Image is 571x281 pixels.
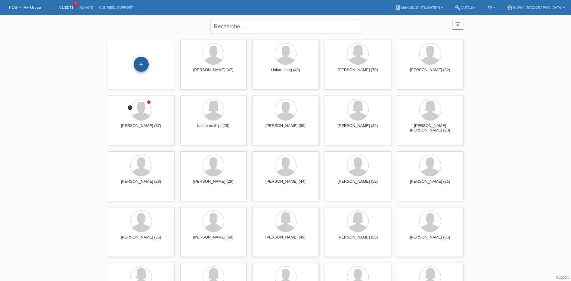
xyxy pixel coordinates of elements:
i: error [127,105,133,110]
div: fatime nexhipi (29) [185,123,242,133]
div: [PERSON_NAME] (52) [330,179,386,189]
a: POS — MF Group [9,5,41,10]
i: build [455,5,461,11]
a: bookManuel d’utilisation ▾ [392,6,446,9]
div: [PERSON_NAME] (37) [113,123,169,133]
a: account_circlem-way - [GEOGRAPHIC_DATA] ▾ [504,6,568,9]
div: [PERSON_NAME] (35) [330,235,386,245]
input: Recherche... [210,20,361,34]
a: Courriel Support [96,6,136,9]
a: Achats [76,6,96,9]
div: [PERSON_NAME] (35) [113,235,169,245]
div: [PERSON_NAME] (28) [185,179,242,189]
a: buildOutils ▾ [452,6,479,9]
div: [PERSON_NAME] (28) [113,179,169,189]
a: FR ▾ [485,6,498,9]
div: [PERSON_NAME] (56) [402,235,458,245]
a: Clients [56,6,76,9]
div: [PERSON_NAME] (32) [330,123,386,133]
div: [PERSON_NAME] (70) [330,68,386,77]
i: filter_list [455,21,461,27]
a: Support [556,275,569,279]
span: 2 [73,2,78,7]
div: [PERSON_NAME] (44) [257,179,314,189]
div: Haitao song (48) [257,68,314,77]
i: account_circle [507,5,513,11]
div: [PERSON_NAME] [PERSON_NAME] (28) [402,123,458,133]
div: [PERSON_NAME] (60) [185,235,242,245]
div: [PERSON_NAME] (49) [257,235,314,245]
div: [PERSON_NAME] (32) [402,68,458,77]
i: book [395,5,401,11]
div: [PERSON_NAME] (47) [185,68,242,77]
div: Enregistrer le client [134,59,148,69]
div: Non confirmé, en cours [127,105,133,111]
div: [PERSON_NAME] (55) [257,123,314,133]
div: [PERSON_NAME] (31) [402,179,458,189]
